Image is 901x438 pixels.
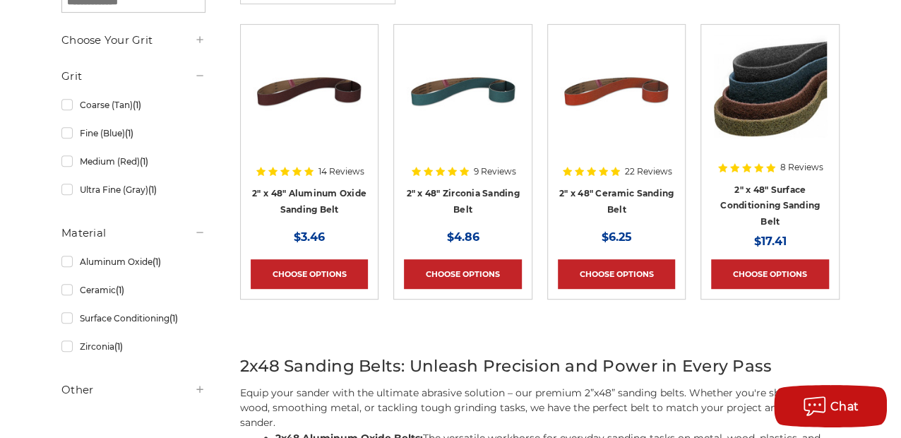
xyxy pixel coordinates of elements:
[61,334,205,359] a: Zirconia
[61,381,205,398] h5: Other
[61,32,205,49] h5: Choose Your Grit
[133,100,141,110] span: (1)
[252,188,366,215] a: 2" x 48" Aluminum Oxide Sanding Belt
[61,249,205,274] a: Aluminum Oxide
[61,93,205,117] a: Coarse (Tan)
[240,354,840,379] h2: 2x48 Sanding Belts: Unleash Precision and Power in Every Pass
[406,188,519,215] a: 2" x 48" Zirconia Sanding Belt
[251,259,369,289] a: Choose Options
[404,259,522,289] a: Choose Options
[714,35,827,148] img: 2"x48" Surface Conditioning Sanding Belts
[407,35,520,148] img: 2" x 48" Sanding Belt - Zirconia
[125,128,133,138] span: (1)
[240,386,840,430] p: Equip your sander with the ultimate abrasive solution – our premium 2”x48” sanding belts. Whether...
[780,163,823,172] span: 8 Reviews
[830,400,859,413] span: Chat
[148,184,157,195] span: (1)
[720,184,820,227] a: 2" x 48" Surface Conditioning Sanding Belt
[61,177,205,202] a: Ultra Fine (Gray)
[754,235,787,248] span: $17.41
[169,313,178,324] span: (1)
[558,35,676,153] a: 2" x 48" Sanding Belt - Ceramic
[447,230,479,244] span: $4.86
[404,35,522,153] a: 2" x 48" Sanding Belt - Zirconia
[114,341,123,352] span: (1)
[602,230,632,244] span: $6.25
[474,167,516,176] span: 9 Reviews
[711,35,829,153] a: 2"x48" Surface Conditioning Sanding Belts
[294,230,325,244] span: $3.46
[61,121,205,146] a: Fine (Blue)
[61,68,205,85] h5: Grit
[61,149,205,174] a: Medium (Red)
[253,35,366,148] img: 2" x 48" Sanding Belt - Aluminum Oxide
[61,306,205,331] a: Surface Conditioning
[61,278,205,302] a: Ceramic
[153,256,161,267] span: (1)
[711,259,829,289] a: Choose Options
[140,156,148,167] span: (1)
[559,188,674,215] a: 2" x 48" Ceramic Sanding Belt
[774,385,887,427] button: Chat
[625,167,672,176] span: 22 Reviews
[558,259,676,289] a: Choose Options
[116,285,124,295] span: (1)
[318,167,364,176] span: 14 Reviews
[560,35,673,148] img: 2" x 48" Sanding Belt - Ceramic
[251,35,369,153] a: 2" x 48" Sanding Belt - Aluminum Oxide
[61,225,205,242] h5: Material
